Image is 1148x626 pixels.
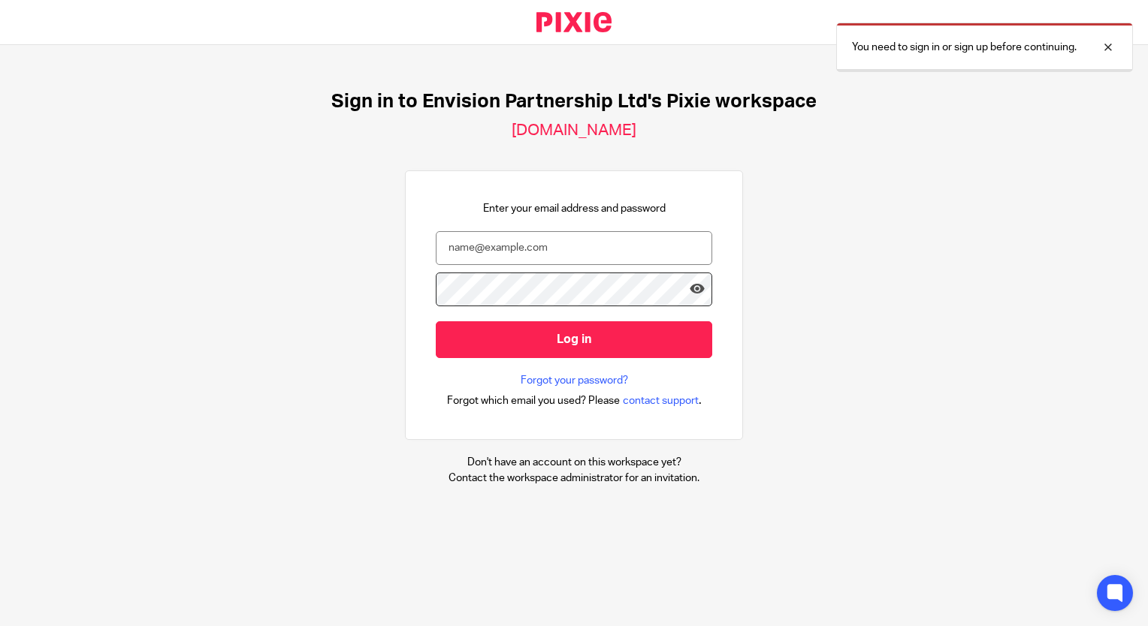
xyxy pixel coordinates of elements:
p: You need to sign in or sign up before continuing. [852,40,1077,55]
p: Contact the workspace administrator for an invitation. [449,471,699,486]
input: Log in [436,321,712,358]
span: contact support [623,393,699,408]
span: Forgot which email you used? Please [447,393,620,408]
input: name@example.com [436,231,712,265]
h1: Sign in to Envision Partnership Ltd's Pixie workspace [331,90,817,113]
div: . [447,392,702,409]
p: Don't have an account on this workspace yet? [449,455,699,470]
h2: [DOMAIN_NAME] [512,121,636,140]
a: Forgot your password? [521,373,628,388]
p: Enter your email address and password [483,201,666,216]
